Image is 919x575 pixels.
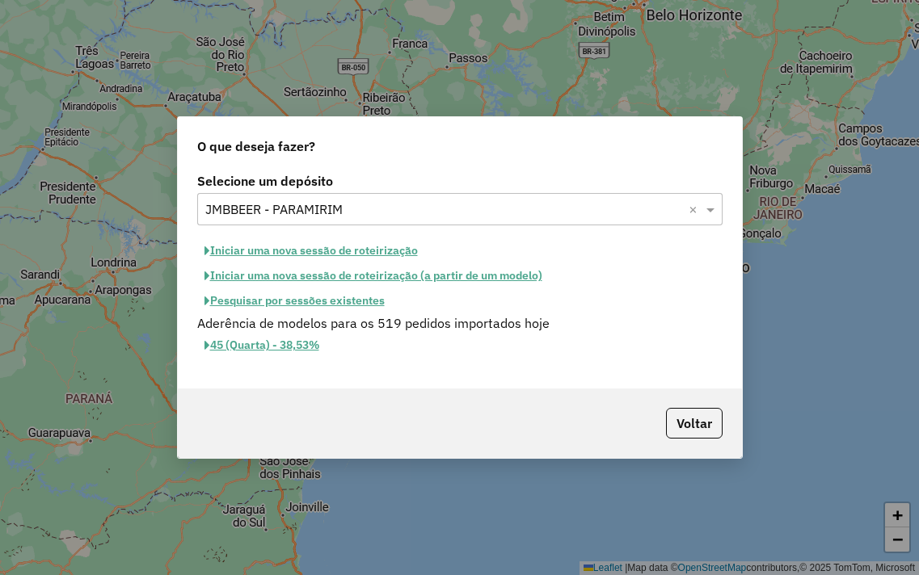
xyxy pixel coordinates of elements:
div: Aderência de modelos para os 519 pedidos importados hoje [188,313,732,333]
label: Selecione um depósito [197,171,723,191]
button: Iniciar uma nova sessão de roteirização [197,238,425,263]
span: Clear all [689,199,702,219]
button: Pesquisar por sessões existentes [197,288,392,313]
button: 45 (Quarta) - 38,53% [197,333,327,358]
span: O que deseja fazer? [197,136,315,156]
button: Voltar [666,408,723,439]
button: Iniciar uma nova sessão de roteirização (a partir de um modelo) [197,263,550,288]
